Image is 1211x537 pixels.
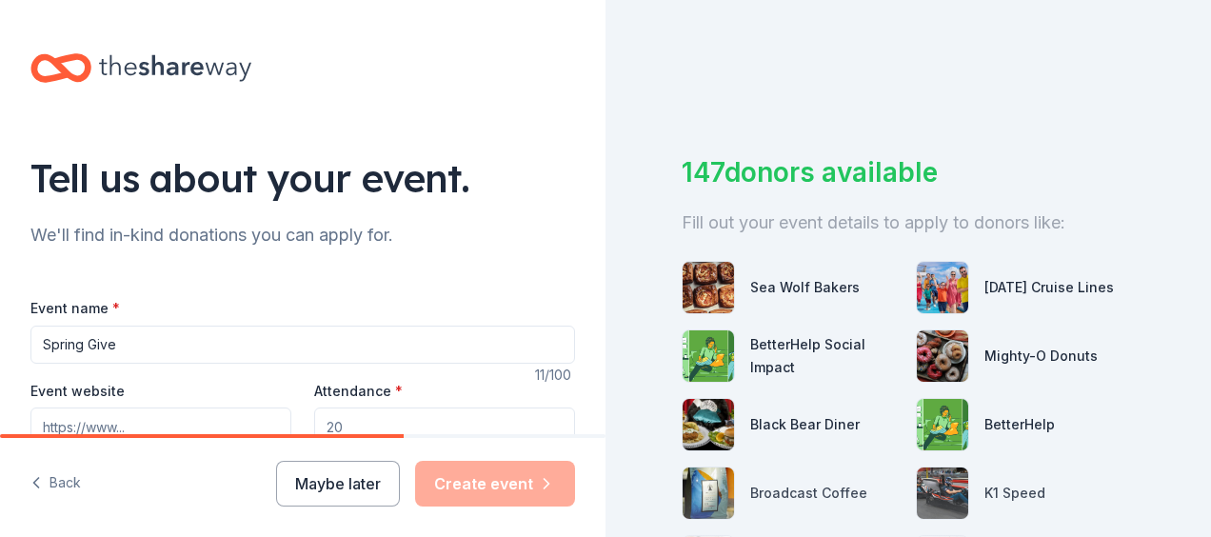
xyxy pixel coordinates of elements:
div: BetterHelp [984,413,1055,436]
img: photo for BetterHelp Social Impact [683,330,734,382]
div: Fill out your event details to apply to donors like: [682,208,1135,238]
label: Event name [30,299,120,318]
img: photo for Black Bear Diner [683,399,734,450]
img: photo for Mighty-O Donuts [917,330,968,382]
button: Maybe later [276,461,400,507]
input: https://www... [30,408,291,446]
div: BetterHelp Social Impact [750,333,901,379]
img: photo for Sea Wolf Bakers [683,262,734,313]
div: Sea Wolf Bakers [750,276,860,299]
div: Tell us about your event. [30,151,575,205]
input: 20 [314,408,575,446]
img: photo for BetterHelp [917,399,968,450]
div: [DATE] Cruise Lines [984,276,1114,299]
label: Event website [30,382,125,401]
input: Spring Fundraiser [30,326,575,364]
div: Mighty-O Donuts [984,345,1098,368]
button: Back [30,464,81,504]
div: 11 /100 [535,364,575,387]
div: Black Bear Diner [750,413,860,436]
div: We'll find in-kind donations you can apply for. [30,220,575,250]
img: photo for Carnival Cruise Lines [917,262,968,313]
div: 147 donors available [682,152,1135,192]
label: Attendance [314,382,403,401]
